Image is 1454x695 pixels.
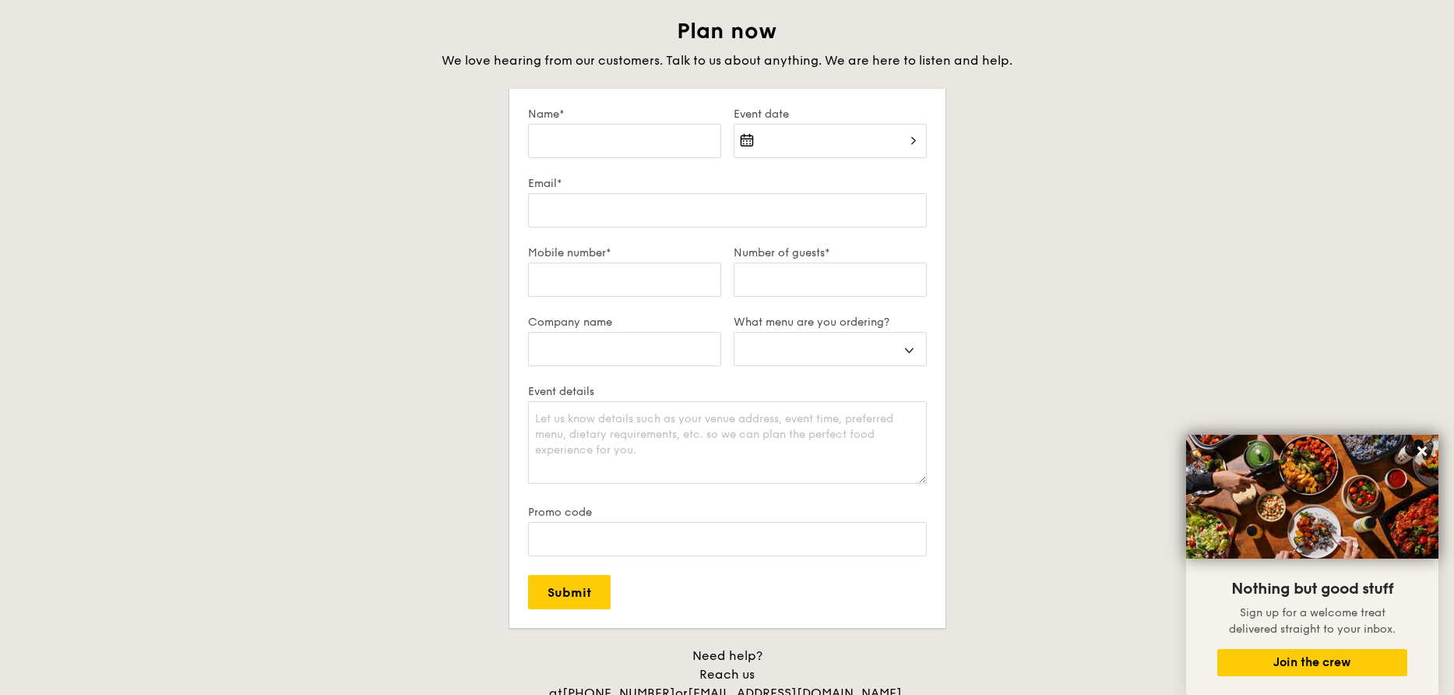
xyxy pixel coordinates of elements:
[734,246,927,259] label: Number of guests*
[1186,435,1438,559] img: DSC07876-Edit02-Large.jpeg
[1231,580,1393,598] span: Nothing but good stuff
[528,177,927,190] label: Email*
[1410,439,1435,464] button: Close
[528,316,721,329] label: Company name
[734,316,927,329] label: What menu are you ordering?
[528,506,927,519] label: Promo code
[528,246,721,259] label: Mobile number*
[528,108,721,121] label: Name*
[677,18,777,44] span: Plan now
[528,385,927,398] label: Event details
[528,575,611,609] input: Submit
[1229,606,1396,636] span: Sign up for a welcome treat delivered straight to your inbox.
[734,108,927,121] label: Event date
[528,401,927,484] textarea: Let us know details such as your venue address, event time, preferred menu, dietary requirements,...
[442,53,1012,68] span: We love hearing from our customers. Talk to us about anything. We are here to listen and help.
[1217,649,1407,676] button: Join the crew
